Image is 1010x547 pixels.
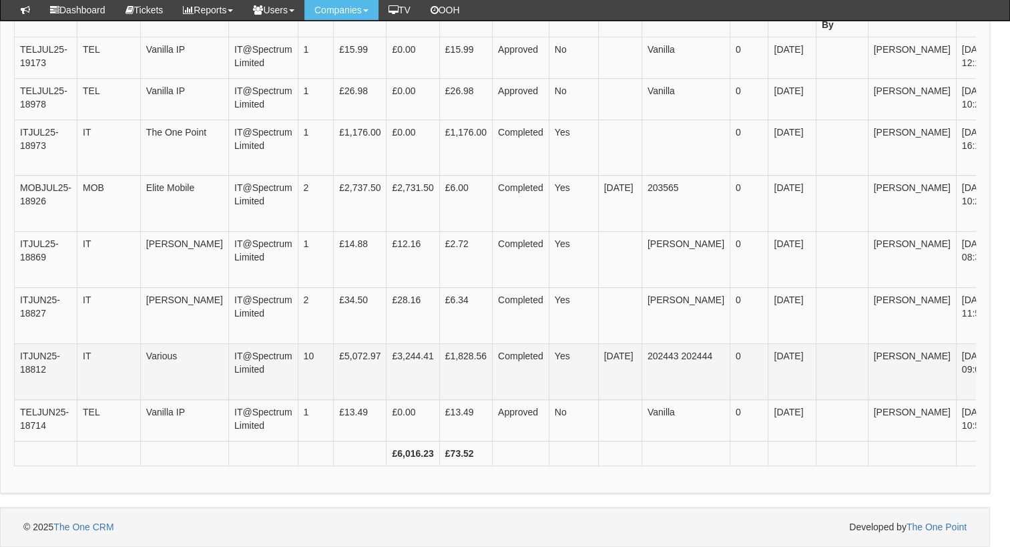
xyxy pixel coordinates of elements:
td: [DATE] [768,400,816,441]
td: £26.98 [334,78,387,120]
td: £2,731.50 [387,176,439,232]
td: £1,176.00 [439,120,492,176]
td: £15.99 [439,37,492,79]
td: £5,072.97 [334,344,387,400]
td: IT [77,120,141,176]
td: 2 [298,288,334,344]
td: Completed [493,120,549,176]
td: [DATE] 09:07 [956,344,998,400]
td: Approved [493,400,549,441]
td: Vanilla IP [140,78,228,120]
td: [DATE] [598,344,642,400]
td: £1,176.00 [334,120,387,176]
td: Yes [549,176,598,232]
td: No [549,37,598,79]
td: 2 [298,176,334,232]
td: Yes [549,120,598,176]
td: Yes [549,344,598,400]
td: Yes [549,232,598,288]
td: [DATE] 10:27 [956,78,998,120]
td: Various [140,344,228,400]
td: IT@Spectrum Limited [228,400,298,441]
td: [PERSON_NAME] [868,344,956,400]
td: IT@Spectrum Limited [228,78,298,120]
td: MOBJUL25-18926 [15,176,77,232]
td: [PERSON_NAME] [868,78,956,120]
td: £12.16 [387,232,439,288]
td: The One Point [140,120,228,176]
td: 0 [730,400,768,441]
td: £0.00 [387,400,439,441]
td: Completed [493,232,549,288]
td: No [549,78,598,120]
td: 202443 202444 [642,344,730,400]
td: [DATE] [768,344,816,400]
td: Vanilla IP [140,37,228,79]
td: 1 [298,120,334,176]
td: Completed [493,176,549,232]
td: [PERSON_NAME] [868,400,956,441]
td: TEL [77,37,141,79]
td: £26.98 [439,78,492,120]
td: 203565 [642,176,730,232]
td: £2,737.50 [334,176,387,232]
td: [PERSON_NAME] [140,232,228,288]
td: £34.50 [334,288,387,344]
td: Vanilla [642,400,730,441]
td: TELJUL25-19173 [15,37,77,79]
td: [DATE] 10:56 [956,400,998,441]
td: Vanilla [642,78,730,120]
td: Vanilla [642,37,730,79]
td: Completed [493,344,549,400]
td: ITJUL25-18973 [15,120,77,176]
td: Elite Mobile [140,176,228,232]
td: [PERSON_NAME] [642,232,730,288]
td: £13.49 [439,400,492,441]
td: [DATE] [768,37,816,79]
td: 1 [298,78,334,120]
td: [PERSON_NAME] [868,288,956,344]
td: £15.99 [334,37,387,79]
td: 1 [298,37,334,79]
td: TEL [77,400,141,441]
td: £13.49 [334,400,387,441]
td: [DATE] [768,78,816,120]
td: [DATE] 16:15 [956,120,998,176]
td: ITJUN25-18812 [15,344,77,400]
td: 0 [730,288,768,344]
td: [DATE] 12:13 [956,37,998,79]
td: [PERSON_NAME] [868,232,956,288]
span: Developed by [849,520,967,534]
td: [DATE] 11:56 [956,288,998,344]
td: 0 [730,176,768,232]
td: £6.34 [439,288,492,344]
td: TELJUN25-18714 [15,400,77,441]
td: IT@Spectrum Limited [228,232,298,288]
td: IT [77,288,141,344]
td: Completed [493,288,549,344]
td: [DATE] 08:38 [956,232,998,288]
td: ITJUL25-18869 [15,232,77,288]
td: MOB [77,176,141,232]
td: [PERSON_NAME] [140,288,228,344]
td: [PERSON_NAME] [868,37,956,79]
td: [PERSON_NAME] [868,120,956,176]
td: Approved [493,78,549,120]
td: No [549,400,598,441]
td: Approved [493,37,549,79]
td: £0.00 [387,78,439,120]
td: £2.72 [439,232,492,288]
td: £0.00 [387,37,439,79]
td: [DATE] [768,288,816,344]
span: © 2025 [23,522,114,532]
td: ITJUN25-18827 [15,288,77,344]
th: £73.52 [439,441,492,466]
td: [DATE] [598,176,642,232]
td: IT@Spectrum Limited [228,176,298,232]
td: [PERSON_NAME] [642,288,730,344]
td: IT@Spectrum Limited [228,344,298,400]
td: 0 [730,344,768,400]
td: IT [77,232,141,288]
td: £0.00 [387,120,439,176]
td: Yes [549,288,598,344]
